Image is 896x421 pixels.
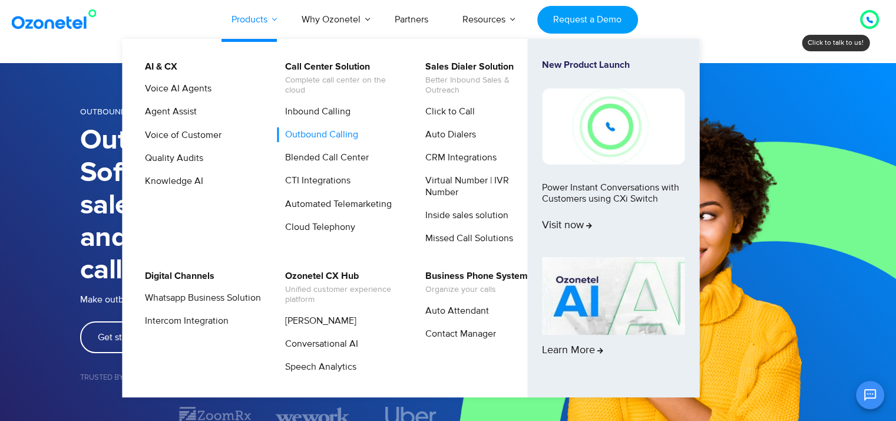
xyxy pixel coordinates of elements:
[418,269,530,297] a: Business Phone SystemOrganize your calls
[418,327,498,341] a: Contact Manager
[418,304,491,318] a: Auto Attendant
[277,337,360,351] a: Conversational AI
[425,75,541,96] span: Better Inbound Sales & Outreach
[418,60,543,97] a: Sales Dialer SolutionBetter Inbound Sales & Outreach
[542,88,685,164] img: New-Project-17.png
[98,333,143,342] span: Get started
[80,374,448,381] h5: Trusted by 2500+ Businesses
[856,381,884,409] button: Open chat
[137,60,179,74] a: AI & CX
[277,360,358,374] a: Speech Analytics
[277,127,360,142] a: Outbound Calling
[137,269,216,284] a: Digital Channels
[277,60,403,97] a: Call Center SolutionComplete call center on the cloud
[542,60,685,252] a: New Product LaunchPower Instant Conversations with Customers using CXi SwitchVisit now
[137,291,263,305] a: Whatsapp Business Solution
[542,257,685,377] a: Learn More
[137,104,199,119] a: Agent Assist
[80,292,448,307] p: Make outbound processes faster, more efficient, and more effective.
[80,321,161,353] a: Get started
[137,128,223,143] a: Voice of Customer
[418,150,498,165] a: CRM Integrations
[285,75,401,96] span: Complete call center on the cloud
[418,231,515,246] a: Missed Call Solutions
[418,127,478,142] a: Auto Dialers
[137,314,230,328] a: Intercom Integration
[542,257,685,335] img: AI
[137,174,205,189] a: Knowledge AI
[277,197,394,212] a: Automated Telemarketing
[277,220,357,235] a: Cloud Telephony
[418,208,510,223] a: Inside sales solution
[277,173,352,188] a: CTI Integrations
[425,285,528,295] span: Organize your calls
[277,104,352,119] a: Inbound Calling
[542,344,603,357] span: Learn More
[418,104,477,119] a: Click to Call
[137,151,205,166] a: Quality Audits
[80,107,223,117] span: OUTBOUND CALL CENTER SOLUTION
[80,124,448,287] h1: Outbound call center Software for efficient sales, proactive support, and automated callbacks
[542,219,592,232] span: Visit now
[418,173,543,199] a: Virtual Number | IVR Number
[277,150,371,165] a: Blended Call Center
[137,81,213,96] a: Voice AI Agents
[285,285,401,305] span: Unified customer experience platform
[277,269,403,307] a: Ozonetel CX HubUnified customer experience platform
[537,6,638,34] a: Request a Demo
[277,314,358,328] a: [PERSON_NAME]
